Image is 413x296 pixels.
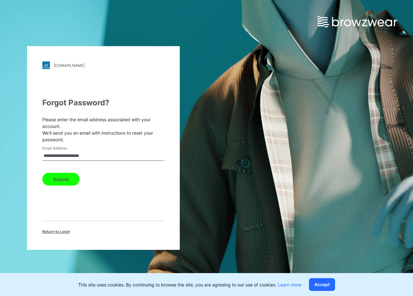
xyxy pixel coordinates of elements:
[42,116,164,143] p: Please enter the email address associated with your account. We'll send you an email with instruc...
[42,229,70,235] span: Return to Login
[78,281,301,288] p: This site uses cookies. By continuing to browse the site, you are agreeing to our use of cookies.
[318,16,397,27] img: browzwear-logo.e42bd6dac1945053ebaf764b6aa21510.svg
[54,63,85,68] div: [DOMAIN_NAME]
[42,145,87,151] label: Email Address
[42,61,164,69] a: [DOMAIN_NAME]
[42,173,80,186] button: Submit
[278,282,301,287] a: Learn more
[309,278,335,291] button: Accept
[42,97,164,109] div: Forgot Password?
[42,61,50,69] img: stylezone-logo.562084cfcfab977791bfbf7441f1a819.svg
